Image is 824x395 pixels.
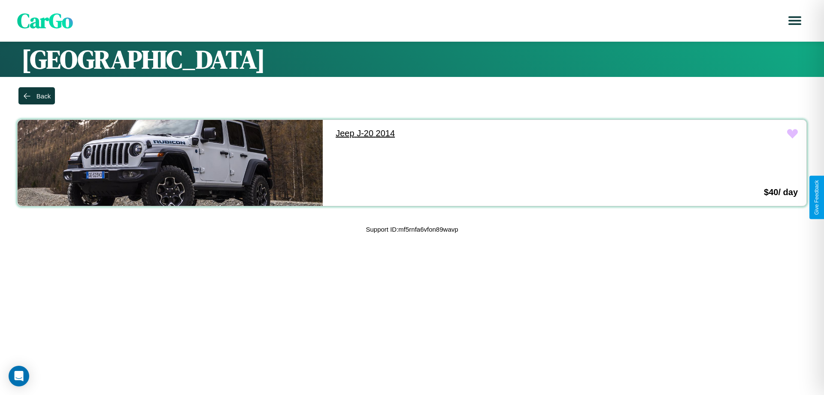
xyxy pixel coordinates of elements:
[783,9,807,33] button: Open menu
[814,180,820,215] div: Give Feedback
[327,120,632,147] a: Jeep J-20 2014
[21,42,803,77] h1: [GEOGRAPHIC_DATA]
[366,224,458,235] p: Support ID: mf5rnfa6vfon89wavp
[36,92,51,100] div: Back
[764,187,798,197] h3: $ 40 / day
[18,87,55,104] button: Back
[9,366,29,386] div: Open Intercom Messenger
[17,6,73,35] span: CarGo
